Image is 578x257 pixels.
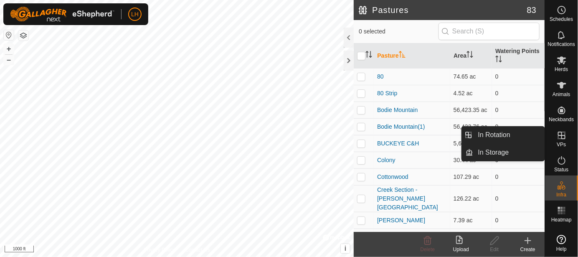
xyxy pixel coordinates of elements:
[377,123,425,130] a: Bodie Mountain(1)
[492,229,545,245] td: 0
[444,246,478,253] div: Upload
[495,57,502,64] p-sorticon: Activate to sort
[345,245,346,252] span: i
[545,232,578,255] a: Help
[450,102,492,118] td: 56,423.35 ac
[492,212,545,229] td: 0
[478,148,509,158] span: In Storage
[439,23,540,40] input: Search (S)
[377,73,384,80] a: 80
[450,135,492,152] td: 5,644.55 ac
[492,68,545,85] td: 0
[554,167,568,172] span: Status
[377,217,425,224] a: [PERSON_NAME]
[377,186,438,211] a: Creek Section - [PERSON_NAME][GEOGRAPHIC_DATA]
[4,55,14,65] button: –
[527,4,536,16] span: 83
[555,67,568,72] span: Herds
[551,217,572,222] span: Heatmap
[462,144,545,161] li: In Storage
[144,246,175,254] a: Privacy Policy
[421,247,435,252] span: Delete
[557,142,566,147] span: VPs
[10,7,114,22] img: Gallagher Logo
[185,246,210,254] a: Contact Us
[450,43,492,69] th: Area
[466,52,473,59] p-sorticon: Activate to sort
[359,27,439,36] span: 0 selected
[549,117,574,122] span: Neckbands
[18,31,28,41] button: Map Layers
[548,42,575,47] span: Notifications
[450,68,492,85] td: 74.65 ac
[377,90,397,97] a: 80 Strip
[492,85,545,102] td: 0
[450,152,492,168] td: 30.44 ac
[377,107,418,113] a: Bodie Mountain
[365,52,372,59] p-sorticon: Activate to sort
[553,92,570,97] span: Animals
[131,10,139,19] span: LH
[377,140,419,147] a: BUCKEYE C&H
[377,157,395,163] a: Colony
[492,102,545,118] td: 0
[4,44,14,54] button: +
[450,185,492,212] td: 126.22 ac
[4,30,14,40] button: Reset Map
[450,212,492,229] td: 7.39 ac
[450,85,492,102] td: 4.52 ac
[473,127,545,143] a: In Rotation
[478,246,511,253] div: Edit
[556,247,567,252] span: Help
[473,144,545,161] a: In Storage
[374,43,450,69] th: Pasture
[478,130,510,140] span: In Rotation
[550,17,573,22] span: Schedules
[462,127,545,143] li: In Rotation
[492,43,545,69] th: Watering Points
[377,173,408,180] a: Cottonwood
[492,168,545,185] td: 0
[450,118,492,135] td: 56,422.76 ac
[492,185,545,212] td: 0
[359,5,527,15] h2: Pastures
[341,244,350,253] button: i
[399,52,406,59] p-sorticon: Activate to sort
[450,229,492,245] td: 1.88 ac
[450,168,492,185] td: 107.29 ac
[492,118,545,135] td: 0
[511,246,545,253] div: Create
[556,192,566,197] span: Infra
